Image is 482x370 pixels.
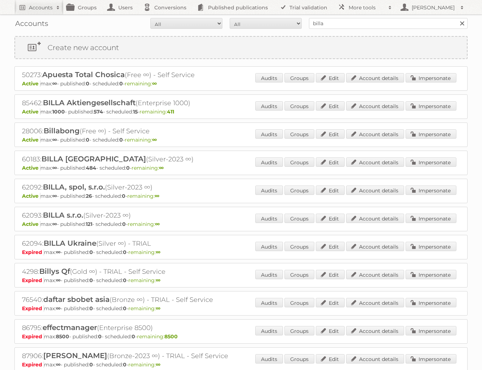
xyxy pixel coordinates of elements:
[156,277,160,284] strong: ∞
[22,183,274,192] h2: 62092: (Silver-2023 ∞)
[284,73,314,83] a: Groups
[255,186,283,195] a: Audits
[22,323,274,333] h2: 86795: (Enterprise 8500)
[140,108,174,115] span: remaining:
[346,101,404,111] a: Account details
[22,361,44,368] span: Expired
[167,108,174,115] strong: 411
[22,108,40,115] span: Active
[39,267,70,276] span: Billys Qf
[284,186,314,195] a: Groups
[52,137,57,143] strong: ∞
[43,183,105,191] span: BILLA, spol, s.r.o.
[284,101,314,111] a: Groups
[123,305,127,312] strong: 0
[406,157,456,167] a: Impersonate
[128,361,160,368] span: remaining:
[89,277,93,284] strong: 0
[42,70,125,79] span: Apuesta Total Chosica
[86,221,92,227] strong: 121
[284,298,314,307] a: Groups
[406,270,456,279] a: Impersonate
[126,165,130,171] strong: 0
[346,129,404,139] a: Account details
[346,157,404,167] a: Account details
[123,249,127,255] strong: 0
[43,295,110,304] span: daftar sbobet asia
[86,193,92,199] strong: 26
[89,305,93,312] strong: 0
[22,193,460,199] p: max: - published: - scheduled: -
[406,354,456,364] a: Impersonate
[122,221,126,227] strong: 0
[89,249,93,255] strong: 0
[346,186,404,195] a: Account details
[406,242,456,251] a: Impersonate
[156,305,160,312] strong: ∞
[255,214,283,223] a: Audits
[410,4,457,11] h2: [PERSON_NAME]
[22,267,274,276] h2: 4298: (Gold ∞) - TRIAL - Self Service
[22,80,40,87] span: Active
[22,108,460,115] p: max: - published: - scheduled: -
[316,73,345,83] a: Edit
[255,157,283,167] a: Audits
[123,277,127,284] strong: 0
[349,4,385,11] h2: More tools
[22,239,274,248] h2: 62094: (Silver ∞) - TRIAL
[284,354,314,364] a: Groups
[44,126,80,135] span: Billabong
[22,221,460,227] p: max: - published: - scheduled: -
[316,242,345,251] a: Edit
[52,80,57,87] strong: ∞
[98,333,102,340] strong: 0
[346,354,404,364] a: Account details
[128,221,160,227] span: remaining:
[56,333,69,340] strong: 8500
[86,165,96,171] strong: 484
[255,354,283,364] a: Audits
[43,351,107,360] span: [PERSON_NAME]
[155,221,160,227] strong: ∞
[22,333,44,340] span: Expired
[159,165,164,171] strong: ∞
[406,186,456,195] a: Impersonate
[89,361,93,368] strong: 0
[284,270,314,279] a: Groups
[316,157,345,167] a: Edit
[255,326,283,335] a: Audits
[406,129,456,139] a: Impersonate
[156,361,160,368] strong: ∞
[56,305,61,312] strong: ∞
[22,193,40,199] span: Active
[284,214,314,223] a: Groups
[316,214,345,223] a: Edit
[22,249,44,255] span: Expired
[52,108,65,115] strong: 1000
[128,249,160,255] span: remaining:
[128,277,160,284] span: remaining:
[156,249,160,255] strong: ∞
[284,157,314,167] a: Groups
[119,137,123,143] strong: 0
[22,98,274,108] h2: 85462: (Enterprise 1000)
[284,242,314,251] a: Groups
[316,354,345,364] a: Edit
[132,333,135,340] strong: 0
[44,239,96,248] span: BILLA Ukraine
[346,242,404,251] a: Account details
[346,73,404,83] a: Account details
[22,333,460,340] p: max: - published: - scheduled: -
[52,193,57,199] strong: ∞
[284,326,314,335] a: Groups
[86,137,89,143] strong: 0
[316,298,345,307] a: Edit
[22,137,460,143] p: max: - published: - scheduled: -
[43,98,136,107] span: BILLA Aktiengesellschaft
[56,361,61,368] strong: ∞
[122,193,125,199] strong: 0
[94,108,103,115] strong: 574
[316,101,345,111] a: Edit
[22,126,274,136] h2: 28006: (Free ∞) - Self Service
[22,351,274,361] h2: 87906: (Bronze-2023 ∞) - TRIAL - Self Service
